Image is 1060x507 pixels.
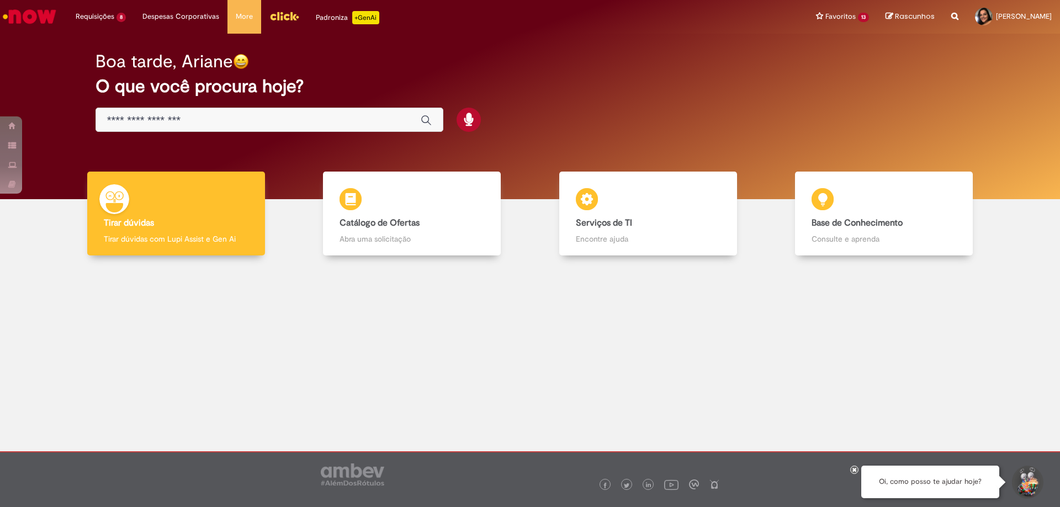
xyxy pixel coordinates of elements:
b: Serviços de TI [576,217,632,228]
span: Despesas Corporativas [142,11,219,22]
span: 8 [116,13,126,22]
p: +GenAi [352,11,379,24]
img: logo_footer_workplace.png [689,479,699,489]
p: Abra uma solicitação [340,233,484,244]
a: Catálogo de Ofertas Abra uma solicitação [294,172,531,256]
span: 13 [858,13,869,22]
img: logo_footer_ambev_rotulo_gray.png [321,463,384,485]
div: Padroniza [316,11,379,24]
b: Base de Conhecimento [812,217,903,228]
b: Catálogo de Ofertas [340,217,420,228]
span: Requisições [76,11,114,22]
span: Favoritos [825,11,856,22]
div: Oi, como posso te ajudar hoje? [861,466,999,498]
h2: Boa tarde, Ariane [96,52,233,71]
a: Base de Conhecimento Consulte e aprenda [766,172,1003,256]
img: logo_footer_naosei.png [709,479,719,489]
button: Iniciar Conversa de Suporte [1010,466,1043,499]
span: Rascunhos [895,11,935,22]
img: happy-face.png [233,54,249,70]
a: Serviços de TI Encontre ajuda [530,172,766,256]
p: Tirar dúvidas com Lupi Assist e Gen Ai [104,233,248,244]
a: Tirar dúvidas Tirar dúvidas com Lupi Assist e Gen Ai [58,172,294,256]
img: logo_footer_linkedin.png [646,482,651,489]
h2: O que você procura hoje? [96,77,965,96]
img: logo_footer_facebook.png [602,483,608,488]
img: click_logo_yellow_360x200.png [269,8,299,24]
img: ServiceNow [1,6,58,28]
b: Tirar dúvidas [104,217,154,228]
span: More [236,11,253,22]
img: logo_footer_twitter.png [624,483,629,488]
p: Consulte e aprenda [812,233,956,244]
a: Rascunhos [886,12,935,22]
img: logo_footer_youtube.png [664,477,679,492]
p: Encontre ajuda [576,233,720,244]
span: [PERSON_NAME] [996,12,1052,21]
